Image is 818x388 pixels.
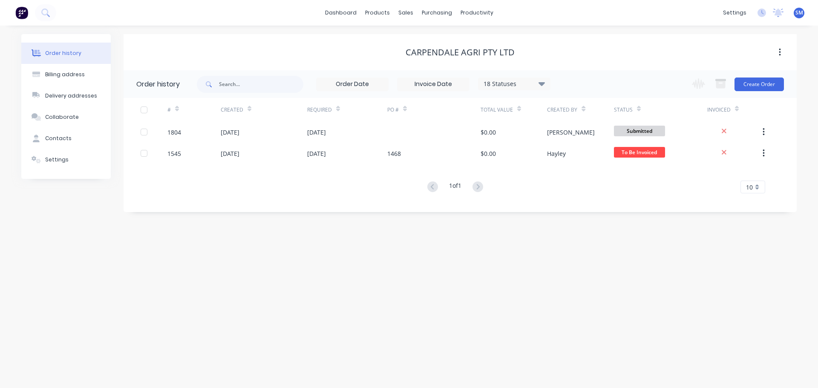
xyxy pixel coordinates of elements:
div: Order history [136,79,180,89]
div: Billing address [45,71,85,78]
div: Contacts [45,135,72,142]
div: Order history [45,49,81,57]
div: 1804 [167,128,181,137]
div: settings [719,6,751,19]
div: 1468 [387,149,401,158]
div: Delivery addresses [45,92,97,100]
span: 10 [746,183,753,192]
div: 18 Statuses [478,79,550,89]
div: Created By [547,106,577,114]
div: [PERSON_NAME] [547,128,595,137]
div: $0.00 [481,149,496,158]
img: Factory [15,6,28,19]
div: Total Value [481,106,513,114]
input: Order Date [317,78,388,91]
div: $0.00 [481,128,496,137]
div: products [361,6,394,19]
div: 1 of 1 [449,181,461,193]
div: [DATE] [307,128,326,137]
div: Hayley [547,149,566,158]
div: # [167,98,221,121]
div: 1545 [167,149,181,158]
button: Contacts [21,128,111,149]
div: Carpendale Agri Pty Ltd [406,47,515,57]
div: Created By [547,98,613,121]
button: Delivery addresses [21,85,111,106]
div: Invoiced [707,98,760,121]
div: [DATE] [307,149,326,158]
div: productivity [456,6,498,19]
div: Collaborate [45,113,79,121]
div: [DATE] [221,149,239,158]
div: Settings [45,156,69,164]
div: PO # [387,106,399,114]
div: Invoiced [707,106,731,114]
input: Invoice Date [397,78,469,91]
span: SM [795,9,803,17]
span: To Be Invoiced [614,147,665,158]
div: PO # [387,98,481,121]
div: Created [221,98,307,121]
div: [DATE] [221,128,239,137]
div: purchasing [418,6,456,19]
div: Created [221,106,243,114]
div: # [167,106,171,114]
div: Status [614,106,633,114]
div: Status [614,98,707,121]
button: Order history [21,43,111,64]
a: dashboard [321,6,361,19]
div: Required [307,106,332,114]
button: Create Order [734,78,784,91]
div: Total Value [481,98,547,121]
span: Submitted [614,126,665,136]
div: sales [394,6,418,19]
button: Settings [21,149,111,170]
button: Billing address [21,64,111,85]
div: Required [307,98,387,121]
button: Collaborate [21,106,111,128]
input: Search... [219,76,303,93]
